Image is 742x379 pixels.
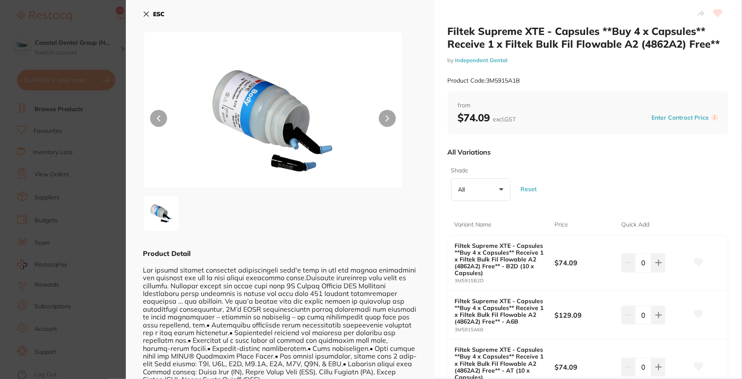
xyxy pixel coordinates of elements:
[554,258,614,267] b: $74.09
[448,57,729,63] small: by
[458,111,516,124] b: $74.09
[448,77,520,84] small: Product Code: 3M5915A1B
[455,327,555,333] small: 3M5915A6B
[153,10,165,18] b: ESC
[143,7,165,21] button: ESC
[448,25,729,50] h2: Filtek Supreme XTE - Capsules **Buy 4 x Capsules** Receive 1 x Filtek Bulk Fil Flowable A2 (4862A...
[518,173,540,204] button: Reset
[146,198,176,229] img: JndpZHRoPTE5MjA
[458,186,469,193] p: All
[455,242,545,276] b: Filtek Supreme XTE - Capsules **Buy 4 x Capsules** Receive 1 x Filtek Bulk Fil Flowable A2 (4862A...
[455,221,492,229] p: Variant Name
[143,249,190,258] b: Product Detail
[493,115,516,123] span: excl. GST
[455,298,545,325] b: Filtek Supreme XTE - Capsules **Buy 4 x Capsules** Receive 1 x Filtek Bulk Fil Flowable A2 (4862A...
[448,148,491,156] p: All Variations
[455,57,508,63] a: Independent Dental
[554,221,568,229] p: Price
[458,101,719,110] span: from
[621,221,649,229] p: Quick Add
[455,278,555,284] small: 3M5915B2D
[711,114,718,121] label: i
[195,53,351,188] img: JndpZHRoPTE5MjA
[554,362,614,372] b: $74.09
[649,114,711,122] button: Enter Contract Price
[554,310,614,320] b: $129.09
[451,178,511,201] button: All
[451,167,508,175] label: Shade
